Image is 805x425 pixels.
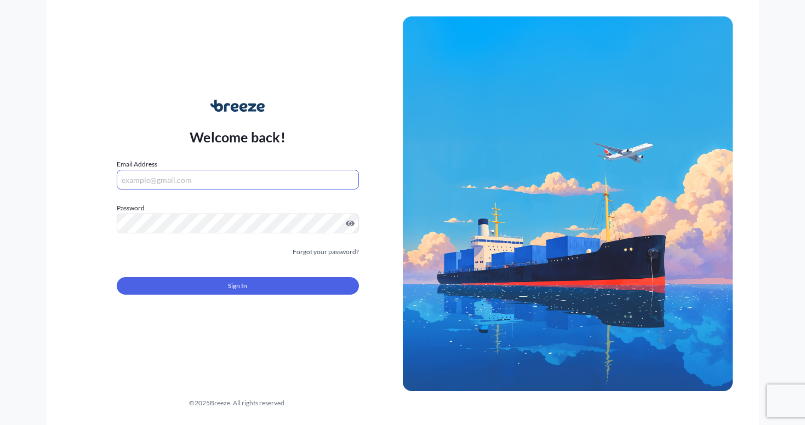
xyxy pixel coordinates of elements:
[117,170,359,189] input: example@gmail.com
[117,203,359,214] label: Password
[346,219,355,228] button: Show password
[117,277,359,295] button: Sign In
[403,16,733,391] img: Ship illustration
[73,398,403,409] div: © 2025 Breeze. All rights reserved.
[293,246,359,257] a: Forgot your password?
[190,128,286,146] p: Welcome back!
[117,159,157,170] label: Email Address
[228,280,247,291] span: Sign In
